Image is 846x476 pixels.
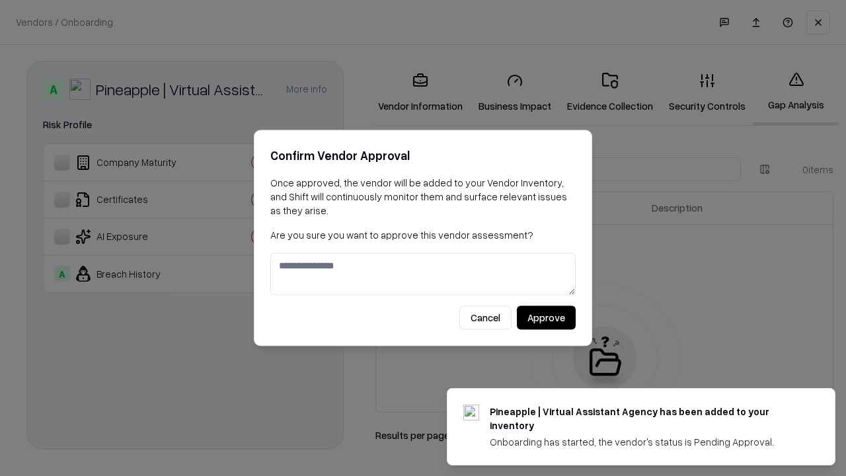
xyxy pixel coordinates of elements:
p: Once approved, the vendor will be added to your Vendor Inventory, and Shift will continuously mon... [270,176,576,218]
button: Cancel [459,306,512,330]
div: Onboarding has started, the vendor's status is Pending Approval. [490,435,803,449]
img: trypineapple.com [463,405,479,420]
div: Pineapple | Virtual Assistant Agency has been added to your inventory [490,405,803,432]
h2: Confirm Vendor Approval [270,146,576,165]
p: Are you sure you want to approve this vendor assessment? [270,228,576,242]
button: Approve [517,306,576,330]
